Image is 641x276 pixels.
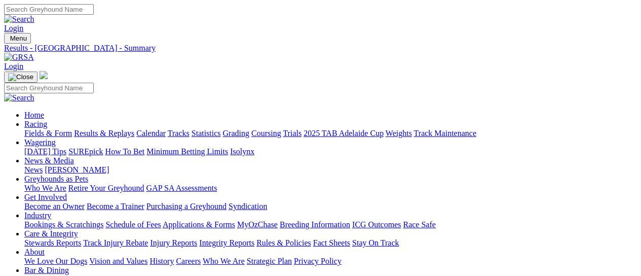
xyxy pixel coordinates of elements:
[74,129,134,137] a: Results & Replays
[4,62,23,71] a: Login
[146,147,228,156] a: Minimum Betting Limits
[247,257,292,265] a: Strategic Plan
[24,257,87,265] a: We Love Our Dogs
[203,257,245,265] a: Who We Are
[24,229,78,238] a: Care & Integrity
[24,238,81,247] a: Stewards Reports
[24,138,56,147] a: Wagering
[280,220,350,229] a: Breeding Information
[4,15,34,24] img: Search
[68,147,103,156] a: SUREpick
[24,156,74,165] a: News & Media
[251,129,281,137] a: Coursing
[24,211,51,220] a: Industry
[10,34,27,42] span: Menu
[24,193,67,201] a: Get Involved
[352,238,399,247] a: Stay On Track
[229,202,267,211] a: Syndication
[24,184,66,192] a: Who We Are
[105,220,161,229] a: Schedule of Fees
[24,165,43,174] a: News
[68,184,144,192] a: Retire Your Greyhound
[4,24,23,32] a: Login
[24,147,637,156] div: Wagering
[24,111,44,119] a: Home
[24,202,637,211] div: Get Involved
[24,257,637,266] div: About
[45,165,109,174] a: [PERSON_NAME]
[149,257,174,265] a: History
[83,238,148,247] a: Track Injury Rebate
[24,175,88,183] a: Greyhounds as Pets
[414,129,476,137] a: Track Maintenance
[4,33,31,44] button: Toggle navigation
[24,248,45,256] a: About
[136,129,166,137] a: Calendar
[24,184,637,193] div: Greyhounds as Pets
[24,220,637,229] div: Industry
[223,129,249,137] a: Grading
[87,202,144,211] a: Become a Trainer
[256,238,311,247] a: Rules & Policies
[294,257,342,265] a: Privacy Policy
[230,147,254,156] a: Isolynx
[40,71,48,79] img: logo-grsa-white.png
[313,238,350,247] a: Fact Sheets
[4,53,34,62] img: GRSA
[24,165,637,175] div: News & Media
[4,4,94,15] input: Search
[163,220,235,229] a: Applications & Forms
[24,129,637,138] div: Racing
[105,147,145,156] a: How To Bet
[4,83,94,93] input: Search
[146,184,217,192] a: GAP SA Assessments
[24,147,66,156] a: [DATE] Tips
[199,238,254,247] a: Integrity Reports
[24,238,637,248] div: Care & Integrity
[4,72,37,83] button: Toggle navigation
[403,220,435,229] a: Race Safe
[24,120,47,128] a: Racing
[283,129,301,137] a: Trials
[146,202,227,211] a: Purchasing a Greyhound
[176,257,201,265] a: Careers
[24,220,103,229] a: Bookings & Scratchings
[304,129,384,137] a: 2025 TAB Adelaide Cup
[386,129,412,137] a: Weights
[168,129,190,137] a: Tracks
[24,266,69,274] a: Bar & Dining
[24,129,72,137] a: Fields & Form
[150,238,197,247] a: Injury Reports
[4,44,637,53] a: Results - [GEOGRAPHIC_DATA] - Summary
[237,220,278,229] a: MyOzChase
[8,73,33,81] img: Close
[4,93,34,102] img: Search
[352,220,401,229] a: ICG Outcomes
[192,129,221,137] a: Statistics
[24,202,85,211] a: Become an Owner
[89,257,147,265] a: Vision and Values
